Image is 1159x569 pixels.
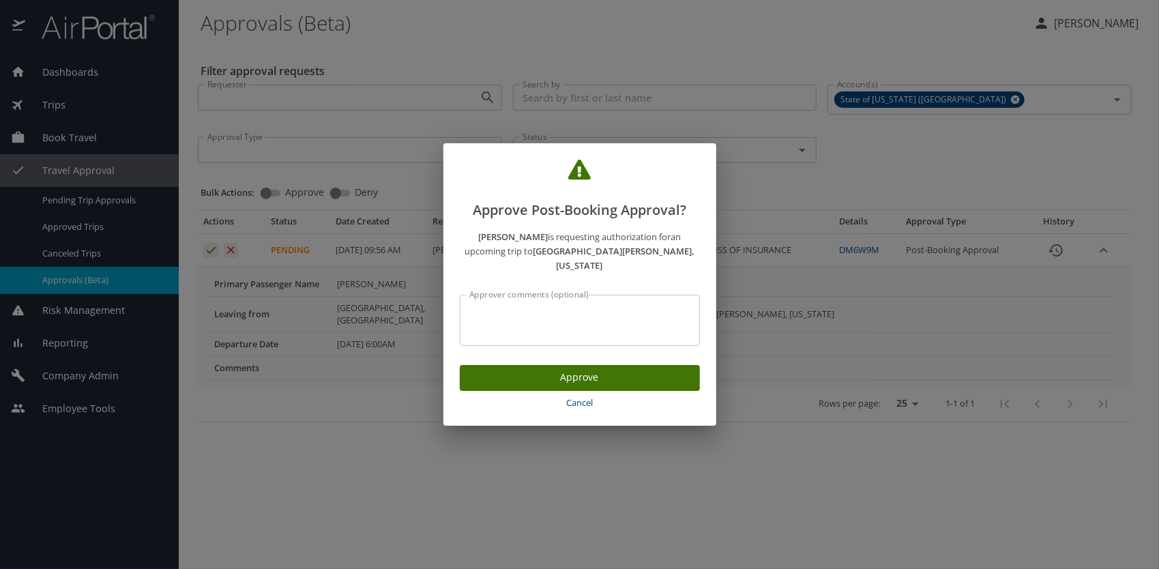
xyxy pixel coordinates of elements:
[460,365,700,392] button: Approve
[465,395,694,411] span: Cancel
[460,391,700,415] button: Cancel
[460,230,700,272] p: is requesting authorization for an upcoming trip to
[533,245,694,272] strong: [GEOGRAPHIC_DATA][PERSON_NAME], [US_STATE]
[478,231,548,243] strong: [PERSON_NAME]
[471,369,689,386] span: Approve
[460,160,700,221] h2: Approve Post-Booking Approval?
